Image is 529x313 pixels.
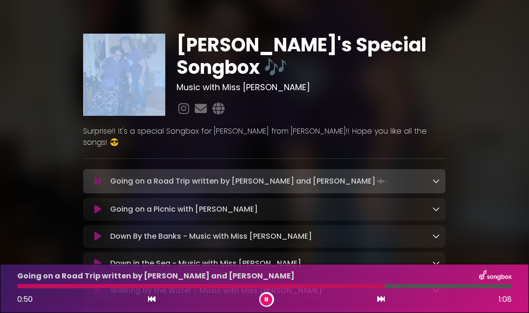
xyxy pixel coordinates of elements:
span: 0:50 [17,294,33,305]
img: songbox-logo-white.png [479,270,512,282]
img: DpsALNU4Qse55zioNQQO [83,34,165,116]
p: Down By the Banks - Music with Miss [PERSON_NAME] [110,231,312,242]
p: Going on a Picnic with [PERSON_NAME] [110,204,258,215]
p: Going on a Road Trip written by [PERSON_NAME] and [PERSON_NAME] [110,175,388,188]
p: Surprise!! It's a special Songbox for [PERSON_NAME] from [PERSON_NAME]!! Hope you like all the so... [83,126,445,148]
p: Going on a Road Trip written by [PERSON_NAME] and [PERSON_NAME] [17,270,295,282]
p: Down in the Sea - Music with Miss [PERSON_NAME] [110,258,301,269]
img: waveform4.gif [375,175,388,188]
h1: [PERSON_NAME]'s Special Songbox 🎶 [176,34,445,78]
span: 1:08 [499,294,512,305]
h3: Music with Miss [PERSON_NAME] [176,82,445,92]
